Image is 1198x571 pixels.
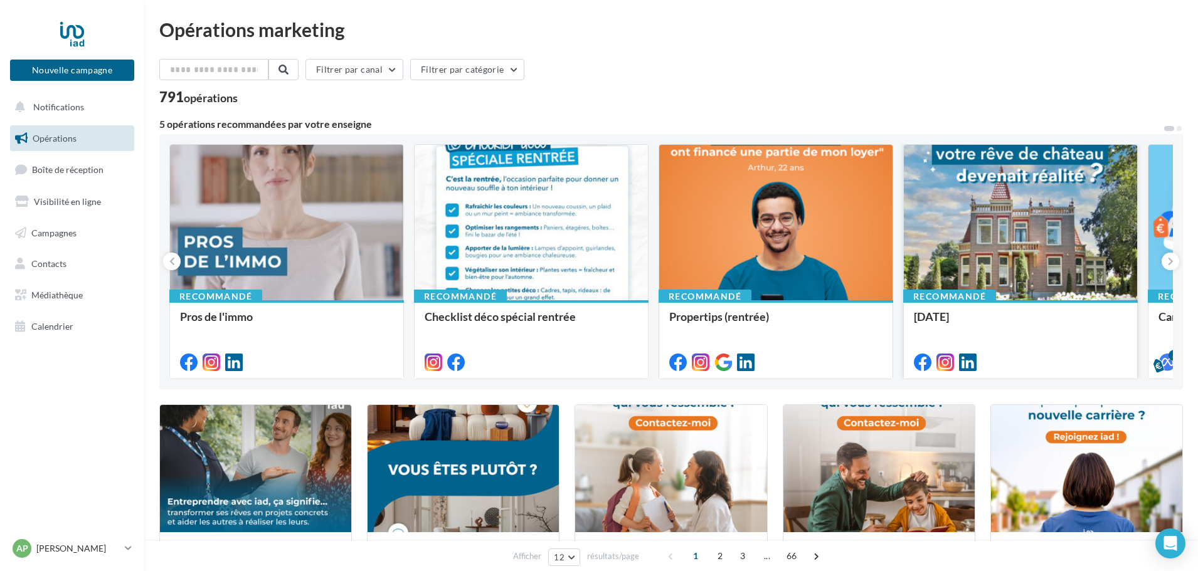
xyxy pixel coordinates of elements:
[669,310,883,335] div: Propertips (rentrée)
[1155,528,1185,558] div: Open Intercom Messenger
[425,310,638,335] div: Checklist déco spécial rentrée
[169,290,262,303] div: Recommandé
[33,102,84,112] span: Notifications
[733,546,753,566] span: 3
[159,90,238,104] div: 791
[554,552,565,562] span: 12
[8,94,132,120] button: Notifications
[410,59,524,80] button: Filtrer par catégorie
[31,227,77,238] span: Campagnes
[34,196,101,207] span: Visibilité en ligne
[659,290,751,303] div: Recommandé
[686,546,706,566] span: 1
[587,550,639,562] span: résultats/page
[16,542,28,555] span: AP
[1169,350,1180,361] div: 5
[305,59,403,80] button: Filtrer par canal
[10,60,134,81] button: Nouvelle campagne
[914,310,1127,335] div: [DATE]
[757,546,777,566] span: ...
[159,119,1163,129] div: 5 opérations recommandées par votre enseigne
[31,258,66,269] span: Contacts
[32,164,103,175] span: Boîte de réception
[782,546,802,566] span: 66
[31,290,83,300] span: Médiathèque
[31,321,73,332] span: Calendrier
[159,20,1183,39] div: Opérations marketing
[180,310,393,335] div: Pros de l'immo
[184,92,238,103] div: opérations
[903,290,996,303] div: Recommandé
[8,251,137,277] a: Contacts
[8,156,137,183] a: Boîte de réception
[36,542,120,555] p: [PERSON_NAME]
[8,220,137,246] a: Campagnes
[8,313,137,340] a: Calendrier
[10,537,134,560] a: AP [PERSON_NAME]
[8,125,137,152] a: Opérations
[513,550,541,562] span: Afficher
[548,548,580,566] button: 12
[33,133,77,144] span: Opérations
[710,546,730,566] span: 2
[8,282,137,308] a: Médiathèque
[414,290,507,303] div: Recommandé
[8,189,137,215] a: Visibilité en ligne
